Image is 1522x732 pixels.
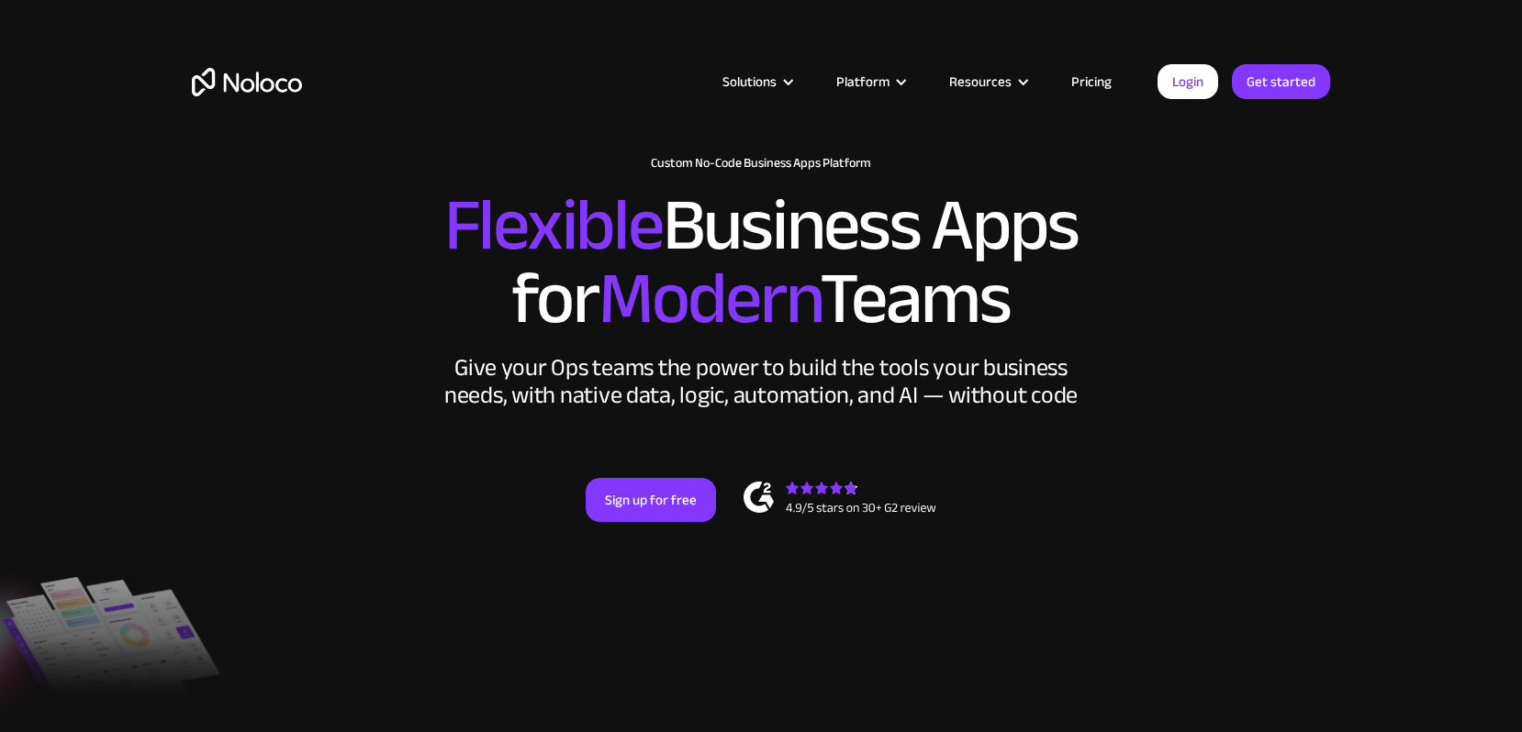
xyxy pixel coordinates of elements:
div: Give your Ops teams the power to build the tools your business needs, with native data, logic, au... [440,354,1082,409]
div: Solutions [699,70,813,94]
div: Platform [836,70,890,94]
div: Resources [926,70,1048,94]
span: Modern [599,230,820,367]
a: Sign up for free [586,478,716,522]
h2: Business Apps for Teams [192,189,1330,336]
a: home [192,68,302,96]
div: Platform [813,70,926,94]
a: Login [1158,64,1218,99]
div: Solutions [722,70,777,94]
span: Flexible [444,157,663,294]
div: Resources [949,70,1012,94]
a: Pricing [1048,70,1135,94]
a: Get started [1232,64,1330,99]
